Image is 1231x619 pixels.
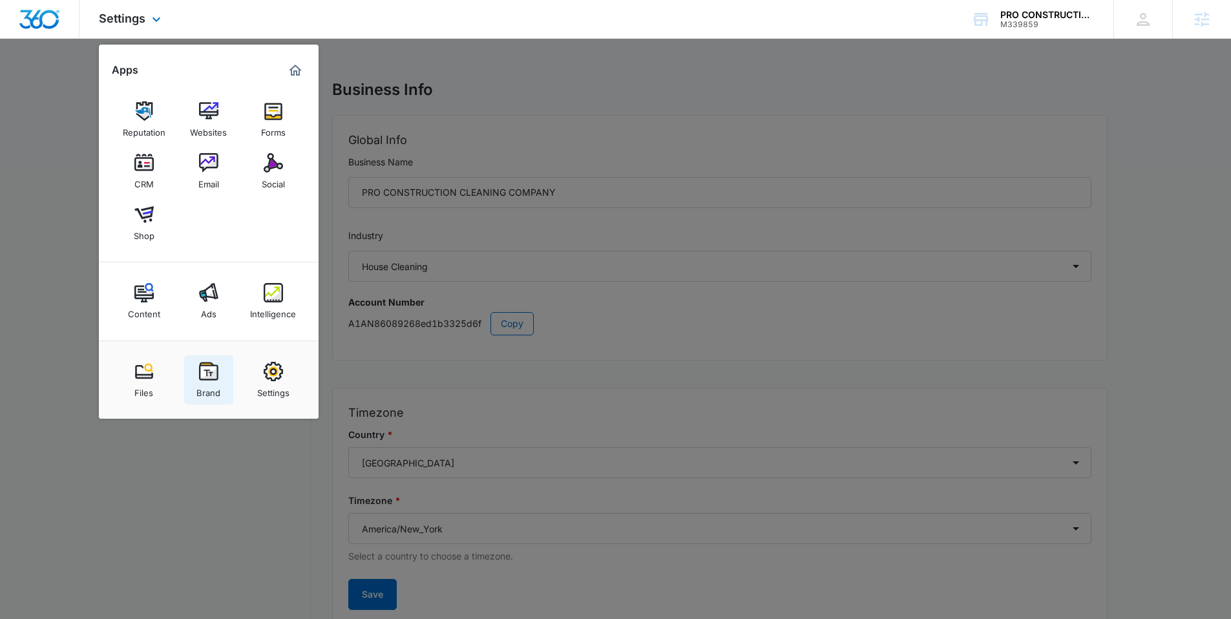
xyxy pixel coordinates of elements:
[249,95,298,144] a: Forms
[134,224,154,241] div: Shop
[250,302,296,319] div: Intelligence
[112,64,138,76] h2: Apps
[190,121,227,138] div: Websites
[285,60,306,81] a: Marketing 360® Dashboard
[99,12,145,25] span: Settings
[1000,10,1095,20] div: account name
[249,277,298,326] a: Intelligence
[120,95,169,144] a: Reputation
[184,355,233,404] a: Brand
[249,355,298,404] a: Settings
[134,381,153,398] div: Files
[120,147,169,196] a: CRM
[120,355,169,404] a: Files
[184,277,233,326] a: Ads
[261,121,286,138] div: Forms
[257,381,289,398] div: Settings
[123,121,165,138] div: Reputation
[201,302,216,319] div: Ads
[120,198,169,247] a: Shop
[184,147,233,196] a: Email
[128,302,160,319] div: Content
[134,173,154,189] div: CRM
[249,147,298,196] a: Social
[198,173,219,189] div: Email
[1000,20,1095,29] div: account id
[120,277,169,326] a: Content
[184,95,233,144] a: Websites
[262,173,285,189] div: Social
[196,381,220,398] div: Brand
